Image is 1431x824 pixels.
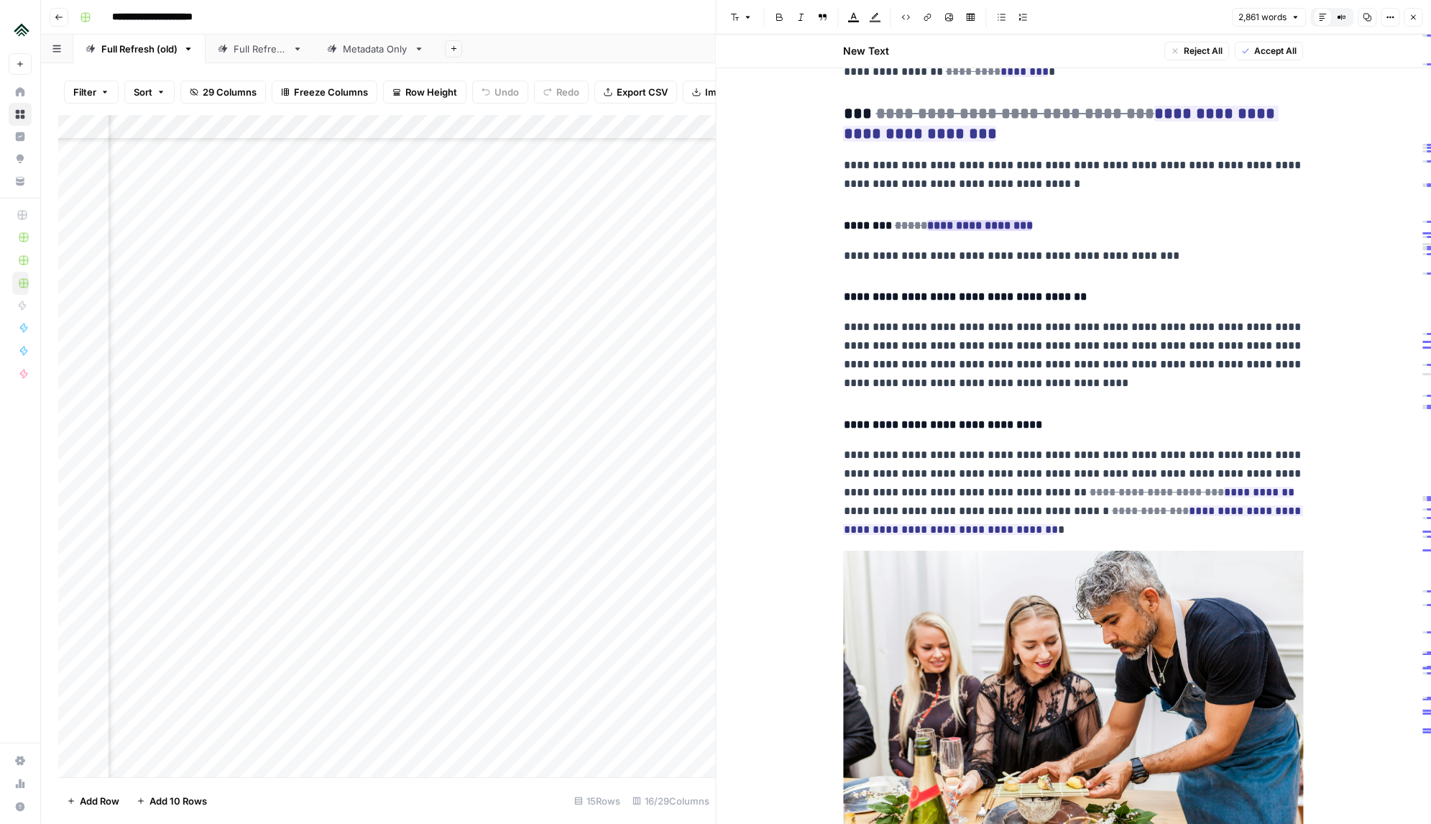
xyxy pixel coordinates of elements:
[9,103,32,126] a: Browse
[9,170,32,193] a: Your Data
[494,85,519,99] span: Undo
[472,81,528,104] button: Undo
[128,789,216,812] button: Add 10 Rows
[58,789,128,812] button: Add Row
[203,85,257,99] span: 29 Columns
[405,85,457,99] span: Row Height
[343,42,408,56] div: Metadata Only
[383,81,466,104] button: Row Height
[206,35,315,63] a: Full Refresh
[64,81,119,104] button: Filter
[1255,45,1297,58] span: Accept All
[1236,42,1304,60] button: Accept All
[627,789,716,812] div: 16/29 Columns
[9,81,32,104] a: Home
[9,17,34,42] img: Uplisting Logo
[73,35,206,63] a: Full Refresh (old)
[9,795,32,818] button: Help + Support
[844,44,890,58] h2: New Text
[1238,11,1287,24] span: 2,861 words
[124,81,175,104] button: Sort
[9,772,32,795] a: Usage
[73,85,96,99] span: Filter
[1184,45,1223,58] span: Reject All
[101,42,178,56] div: Full Refresh (old)
[294,85,368,99] span: Freeze Columns
[149,794,207,808] span: Add 10 Rows
[9,12,32,47] button: Workspace: Uplisting
[569,789,627,812] div: 15 Rows
[534,81,589,104] button: Redo
[234,42,287,56] div: Full Refresh
[134,85,152,99] span: Sort
[272,81,377,104] button: Freeze Columns
[9,749,32,772] a: Settings
[556,85,579,99] span: Redo
[9,125,32,148] a: Insights
[80,794,119,808] span: Add Row
[683,81,766,104] button: Import CSV
[1232,8,1306,27] button: 2,861 words
[705,85,757,99] span: Import CSV
[594,81,677,104] button: Export CSV
[1165,42,1230,60] button: Reject All
[315,35,436,63] a: Metadata Only
[180,81,266,104] button: 29 Columns
[9,147,32,170] a: Opportunities
[617,85,668,99] span: Export CSV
